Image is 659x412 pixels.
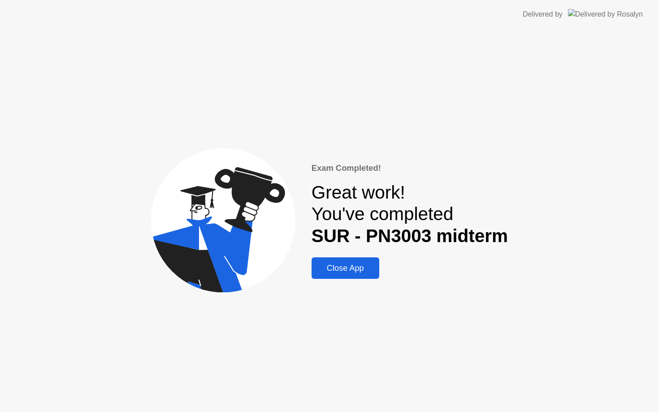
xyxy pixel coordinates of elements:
img: Delivered by Rosalyn [568,9,643,19]
div: Great work! You've completed [312,182,508,247]
div: Delivered by [523,9,563,20]
button: Close App [312,257,379,279]
b: SUR - PN3003 midterm [312,226,508,246]
div: Close App [314,264,377,273]
div: Exam Completed! [312,162,508,174]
